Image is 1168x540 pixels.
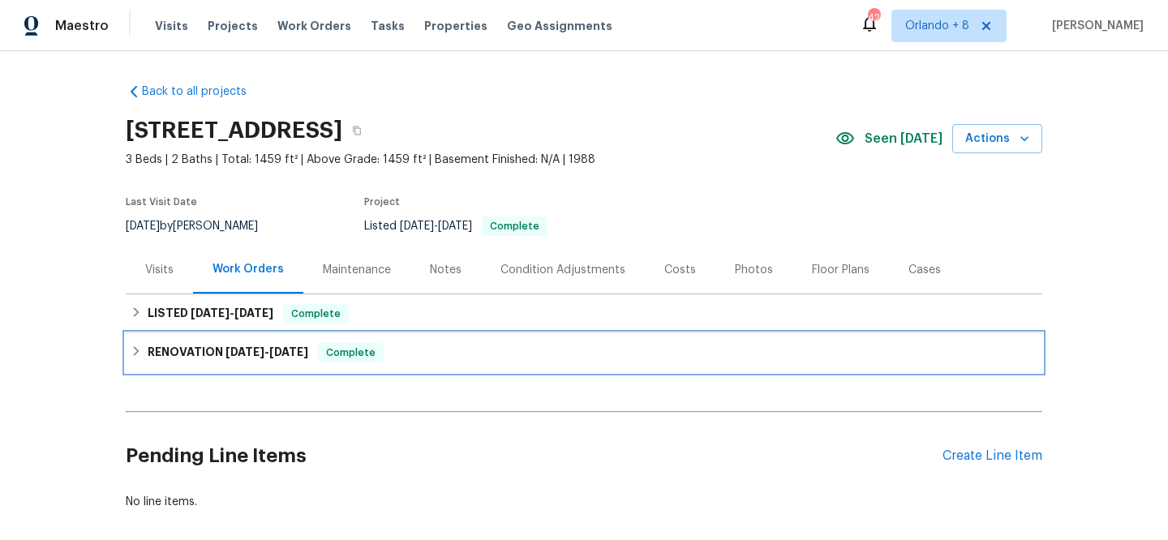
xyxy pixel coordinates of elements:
[285,306,347,322] span: Complete
[148,304,273,324] h6: LISTED
[438,221,472,232] span: [DATE]
[952,124,1042,154] button: Actions
[269,346,308,358] span: [DATE]
[234,307,273,319] span: [DATE]
[868,10,879,26] div: 423
[148,343,308,362] h6: RENOVATION
[400,221,434,232] span: [DATE]
[735,262,773,278] div: Photos
[507,18,612,34] span: Geo Assignments
[965,129,1029,149] span: Actions
[126,84,281,100] a: Back to all projects
[225,346,264,358] span: [DATE]
[126,494,1042,510] div: No line items.
[126,197,197,207] span: Last Visit Date
[208,18,258,34] span: Projects
[400,221,472,232] span: -
[342,116,371,145] button: Copy Address
[865,131,943,147] span: Seen [DATE]
[943,448,1042,464] div: Create Line Item
[277,18,351,34] span: Work Orders
[126,294,1042,333] div: LISTED [DATE]-[DATE]Complete
[371,20,405,32] span: Tasks
[191,307,230,319] span: [DATE]
[430,262,462,278] div: Notes
[126,216,277,236] div: by [PERSON_NAME]
[364,221,547,232] span: Listed
[126,122,342,139] h2: [STREET_ADDRESS]
[424,18,487,34] span: Properties
[155,18,188,34] span: Visits
[908,262,941,278] div: Cases
[664,262,696,278] div: Costs
[225,346,308,358] span: -
[126,418,943,494] h2: Pending Line Items
[145,262,174,278] div: Visits
[483,221,546,231] span: Complete
[364,197,400,207] span: Project
[55,18,109,34] span: Maestro
[126,333,1042,372] div: RENOVATION [DATE]-[DATE]Complete
[126,221,160,232] span: [DATE]
[191,307,273,319] span: -
[320,345,382,361] span: Complete
[126,152,835,168] span: 3 Beds | 2 Baths | Total: 1459 ft² | Above Grade: 1459 ft² | Basement Finished: N/A | 1988
[323,262,391,278] div: Maintenance
[213,261,284,277] div: Work Orders
[905,18,969,34] span: Orlando + 8
[812,262,870,278] div: Floor Plans
[500,262,625,278] div: Condition Adjustments
[1046,18,1144,34] span: [PERSON_NAME]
